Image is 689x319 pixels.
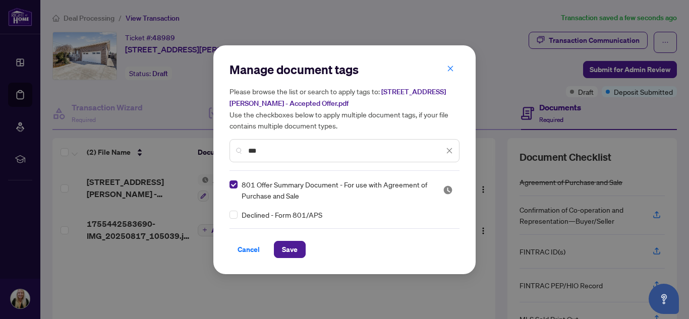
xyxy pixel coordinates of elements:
button: Cancel [229,241,268,258]
button: Open asap [649,284,679,314]
button: Save [274,241,306,258]
span: Cancel [238,241,260,258]
span: [STREET_ADDRESS][PERSON_NAME] - Accepted Offer.pdf [229,87,446,108]
span: Pending Review [443,185,453,195]
span: close [446,147,453,154]
span: 801 Offer Summary Document - For use with Agreement of Purchase and Sale [242,179,431,201]
span: Declined - Form 801/APS [242,209,322,220]
span: Save [282,241,298,258]
span: close [447,65,454,72]
img: status [443,185,453,195]
h2: Manage document tags [229,61,460,78]
h5: Please browse the list or search to apply tags to: Use the checkboxes below to apply multiple doc... [229,86,460,131]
